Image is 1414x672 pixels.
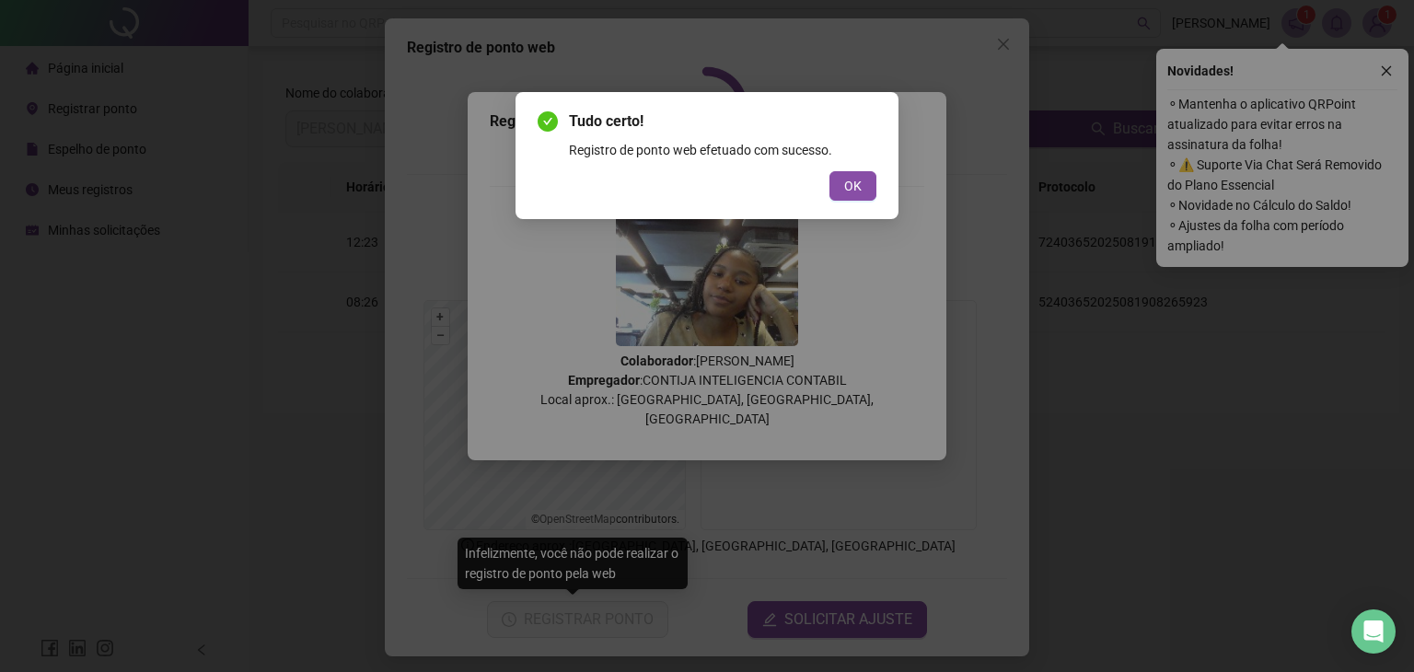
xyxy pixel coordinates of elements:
[569,110,876,133] span: Tudo certo!
[829,171,876,201] button: OK
[844,176,862,196] span: OK
[569,140,876,160] div: Registro de ponto web efetuado com sucesso.
[1351,609,1396,654] div: Open Intercom Messenger
[538,111,558,132] span: check-circle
